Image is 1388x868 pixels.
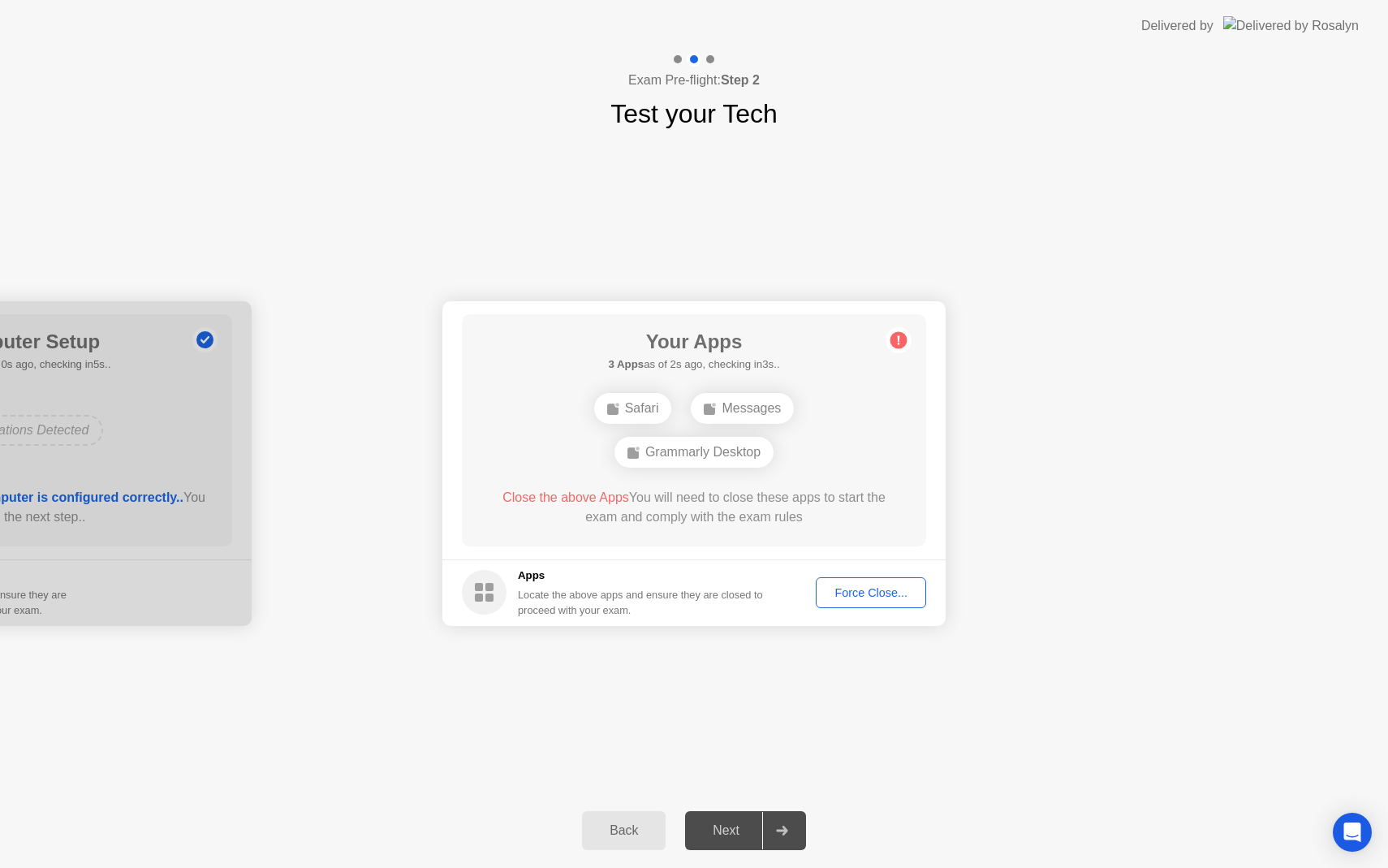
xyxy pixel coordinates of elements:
button: Force Close... [816,577,926,608]
img: Delivered by Rosalyn [1223,16,1359,35]
h1: Test your Tech [610,94,778,133]
div: Force Close... [821,586,920,599]
b: Step 2 [721,73,760,87]
b: 3 Apps [608,358,644,370]
div: Grammarly Desktop [614,437,774,468]
h1: Your Apps [608,327,779,356]
h5: as of 2s ago, checking in3s.. [608,356,779,373]
div: Locate the above apps and ensure they are closed to proceed with your exam. [518,587,764,618]
div: Open Intercom Messenger [1333,813,1372,852]
div: Safari [594,393,672,424]
div: Next [690,823,762,838]
div: Delivered by [1141,16,1213,36]
div: You will need to close these apps to start the exam and comply with the exam rules [485,488,903,527]
div: Back [587,823,661,838]
button: Next [685,811,806,850]
span: Close the above Apps [502,490,629,504]
h4: Exam Pre-flight: [628,71,760,90]
h5: Apps [518,568,764,584]
button: Back [582,811,666,850]
div: Messages [691,393,794,424]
